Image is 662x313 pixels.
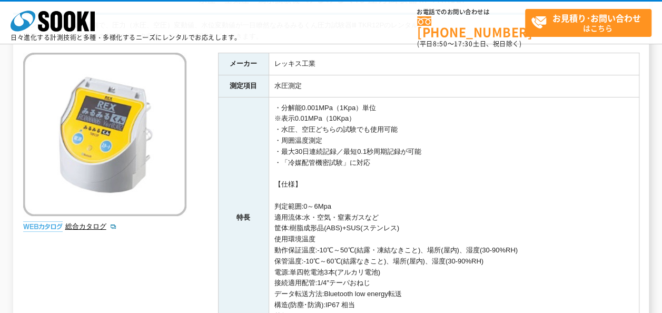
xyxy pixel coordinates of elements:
[11,34,241,41] p: 日々進化する計測技術と多種・多様化するニーズにレンタルでお応えします。
[417,9,525,15] span: お電話でのお問い合わせは
[552,12,641,24] strong: お見積り･お問い合わせ
[269,75,639,97] td: 水圧測定
[417,39,521,48] span: (平日 ～ 土日、祝日除く)
[531,9,651,36] span: はこちら
[23,221,63,232] img: webカタログ
[218,75,269,97] th: 測定項目
[23,53,186,216] img: みるみるくん 圧力試験器Ⅲ TKR12P
[65,222,117,230] a: 総合カタログ
[454,39,473,48] span: 17:30
[269,53,639,75] td: レッキス工業
[218,53,269,75] th: メーカー
[433,39,448,48] span: 8:50
[417,16,525,38] a: [PHONE_NUMBER]
[525,9,651,37] a: お見積り･お問い合わせはこちら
